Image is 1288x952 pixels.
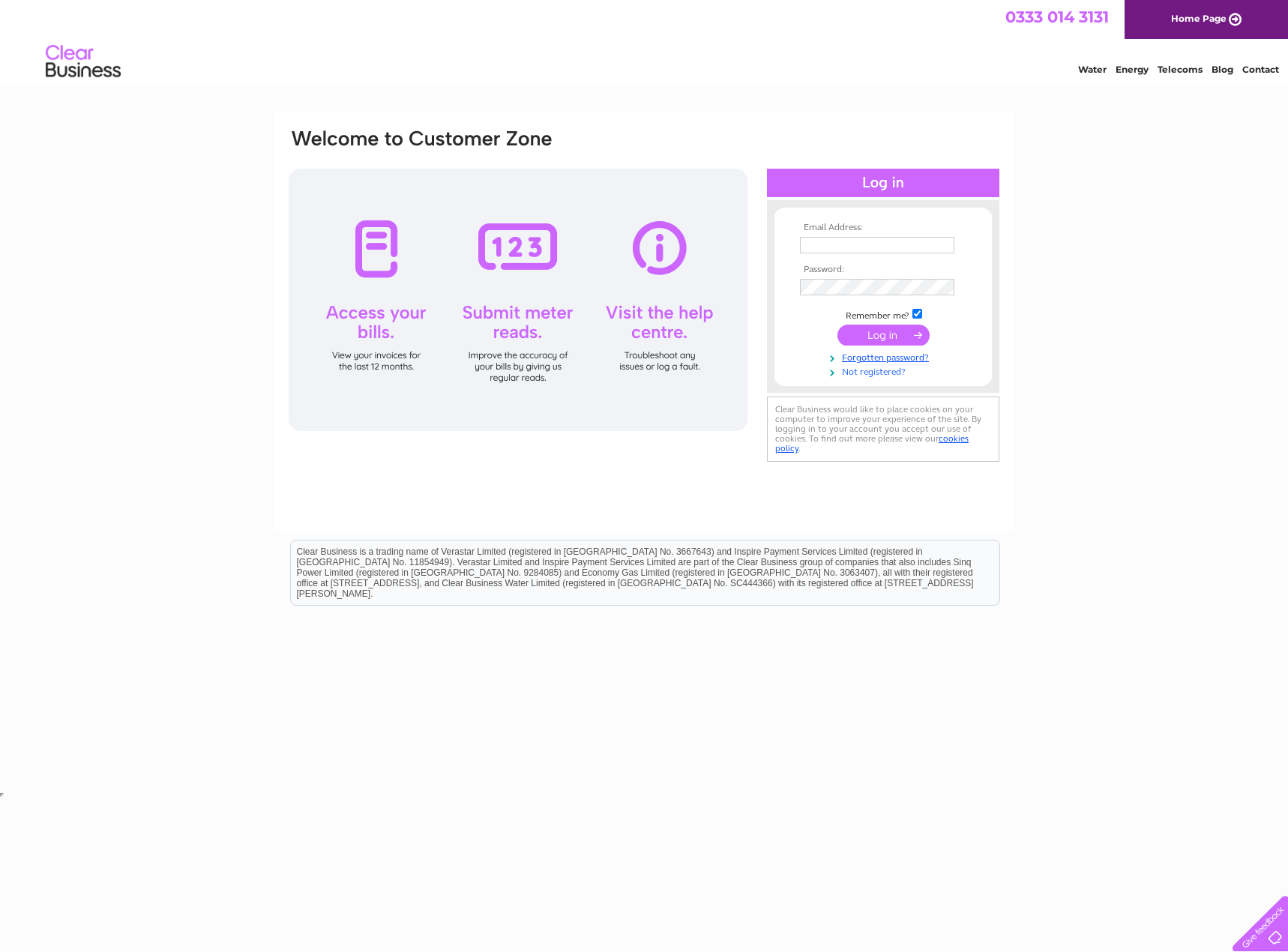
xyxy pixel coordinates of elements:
[775,433,969,454] a: cookies policy
[1005,7,1109,26] a: 0333 014 3131
[800,364,970,378] a: Not registered?
[1116,64,1149,75] a: Energy
[1212,64,1233,75] a: Blog
[291,8,999,73] div: Clear Business is a trading name of Verastar Limited (registered in [GEOGRAPHIC_DATA] No. 3667643...
[837,325,930,346] input: Submit
[800,349,970,364] a: Forgotten password?
[796,265,970,275] th: Password:
[45,39,121,85] img: logo.png
[767,397,999,462] div: Clear Business would like to place cookies on your computer to improve your experience of the sit...
[796,307,970,322] td: Remember me?
[1242,64,1279,75] a: Contact
[1078,64,1107,75] a: Water
[796,223,970,233] th: Email Address:
[1158,64,1203,75] a: Telecoms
